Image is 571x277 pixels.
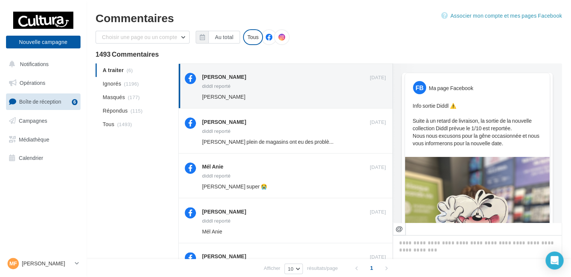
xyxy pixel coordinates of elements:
button: Au total [196,31,240,44]
span: Boîte de réception [19,98,61,105]
div: diddl reporté [202,84,231,89]
span: Répondus [103,107,128,114]
span: [DATE] [370,164,386,171]
a: Calendrier [5,150,82,166]
button: Notifications [5,56,79,72]
div: Tous [243,29,263,45]
span: [DATE] [370,74,386,81]
a: Boîte de réception6 [5,93,82,110]
span: Médiathèque [19,136,49,142]
span: Afficher [264,265,280,272]
span: [DATE] [370,254,386,260]
div: [PERSON_NAME] [202,73,246,81]
button: @ [393,223,405,235]
a: Campagnes [5,113,82,129]
div: [PERSON_NAME] [202,208,246,215]
span: [DATE] [370,209,386,215]
span: Masqués [103,93,125,101]
span: MF [9,260,17,267]
div: diddl reporté [202,129,231,134]
span: (115) [131,108,143,114]
a: Opérations [5,75,82,91]
span: [PERSON_NAME] [202,93,245,100]
div: Open Intercom Messenger [545,251,563,269]
button: 10 [284,263,303,274]
span: Choisir une page ou un compte [102,34,177,40]
p: [PERSON_NAME] [22,260,72,267]
button: Choisir une page ou un compte [96,31,190,44]
a: Associer mon compte et mes pages Facebook [441,11,562,20]
div: Mél Anie [202,163,223,170]
div: diddl reporté [202,173,231,178]
span: Calendrier [19,155,43,161]
p: Info sortie Diddl ⚠️ Suite à un retard de livraison, la sortie de la nouvelle collection Diddl pr... [413,102,542,147]
div: FB [413,81,426,94]
span: Tous [103,120,114,128]
span: (177) [128,94,140,100]
div: Commentaires [96,12,562,23]
div: Ma page Facebook [429,84,473,92]
span: résultats/page [307,265,338,272]
span: [PERSON_NAME] plein de magasins ont eu des problèmes de livraison. 🤷🏻‍♀️☺️ [202,138,382,145]
span: [PERSON_NAME] super 😭 [202,183,267,190]
div: 6 [72,99,77,105]
span: Campagnes [19,117,47,124]
span: 1 [366,262,378,274]
div: [PERSON_NAME] [202,118,246,126]
i: @ [395,225,403,232]
span: [DATE] [370,119,386,126]
span: 10 [288,266,293,272]
div: diddl reporté [202,218,231,223]
span: (1493) [117,121,132,127]
span: Mél Anie [202,228,222,235]
span: Ignorés [103,80,121,87]
button: Nouvelle campagne [6,36,80,48]
div: [PERSON_NAME] [202,253,246,260]
a: Médiathèque [5,132,82,148]
div: 1493 Commentaires [96,51,562,57]
span: Opérations [20,80,45,86]
span: (1196) [124,81,139,87]
span: Notifications [20,61,49,67]
button: Au total [208,31,240,44]
a: MF [PERSON_NAME] [6,256,80,271]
